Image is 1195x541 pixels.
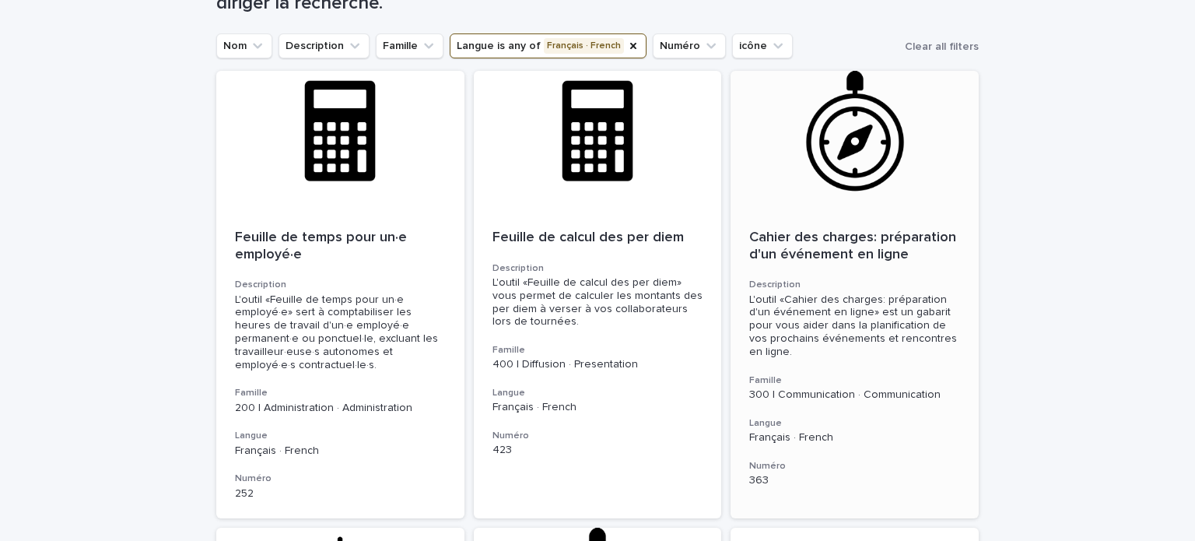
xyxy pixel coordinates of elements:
[235,430,446,442] h3: Langue
[492,387,703,399] h3: Langue
[279,33,370,58] button: Description
[749,474,960,487] p: 363
[749,374,960,387] h3: Famille
[905,41,979,52] span: Clear all filters
[749,388,960,402] p: 300 | Communication · Communication
[235,472,446,485] h3: Numéro
[376,33,443,58] button: Famille
[492,430,703,442] h3: Numéro
[235,387,446,399] h3: Famille
[216,71,464,518] a: Feuille de temps pour un·e employé·eDescriptionL'outil «Feuille de temps pour un·e employé·e» ser...
[235,230,446,263] p: Feuille de temps pour un·e employé·e
[235,402,446,415] p: 200 | Administration · Administration
[749,279,960,291] h3: Description
[749,460,960,472] h3: Numéro
[492,262,703,275] h3: Description
[749,431,960,444] p: Français · French
[474,71,722,518] a: Feuille de calcul des per diemDescriptionL'outil «Feuille de calcul des per diem» vous permet de ...
[731,71,979,518] a: Cahier des charges: préparation d'un événement en ligneDescriptionL'outil «Cahier des charges: pr...
[492,276,703,328] div: L'outil «Feuille de calcul des per diem» vous permet de calculer les montants des per diem à vers...
[492,444,703,457] p: 423
[450,33,647,58] button: Langue
[216,33,272,58] button: Nom
[749,230,960,263] p: Cahier des charges: préparation d'un événement en ligne
[749,293,960,359] div: L'outil «Cahier des charges: préparation d'un événement en ligne» est un gabarit pour vous aider ...
[235,279,446,291] h3: Description
[899,35,979,58] button: Clear all filters
[653,33,726,58] button: Numéro
[492,358,703,371] p: 400 | Diffusion · Presentation
[235,444,446,458] p: Français · French
[235,487,446,501] p: 252
[749,417,960,430] h3: Langue
[492,401,703,414] p: Français · French
[235,293,446,372] div: L'outil «Feuille de temps pour un·e employé·e» sert à comptabiliser les heures de travail d'un·e ...
[732,33,793,58] button: icône
[492,344,703,357] h3: Famille
[492,230,703,247] p: Feuille de calcul des per diem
